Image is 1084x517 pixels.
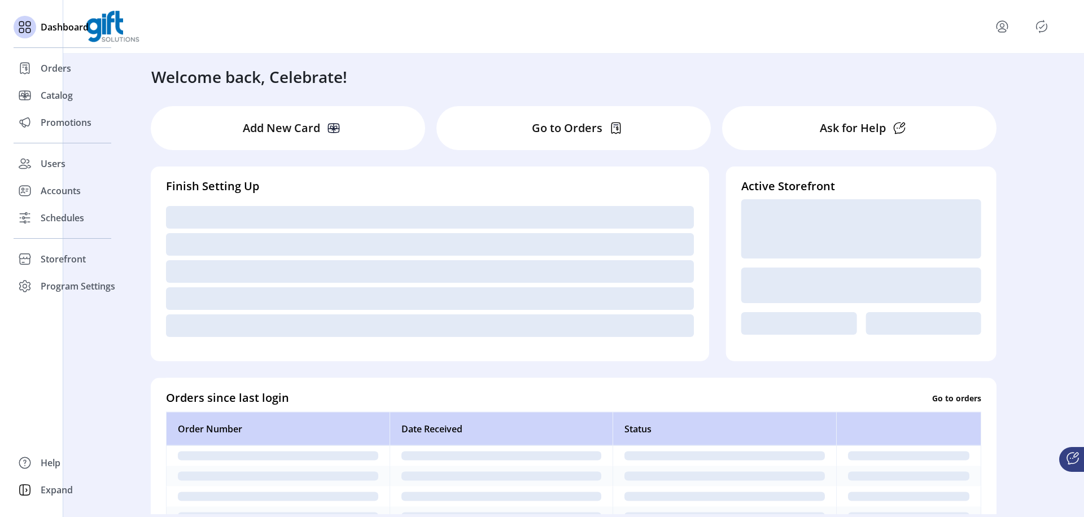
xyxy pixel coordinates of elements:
h4: Finish Setting Up [166,178,694,195]
p: Go to Orders [532,120,602,137]
span: Users [41,157,65,170]
span: Dashboard [41,20,89,34]
h4: Orders since last login [166,389,289,406]
h4: Active Storefront [741,178,981,195]
span: Orders [41,62,71,75]
span: Storefront [41,252,86,266]
span: Help [41,456,60,470]
span: Expand [41,483,73,497]
img: logo [86,11,139,42]
p: Add New Card [243,120,320,137]
span: Promotions [41,116,91,129]
span: Program Settings [41,279,115,293]
button: Publisher Panel [1033,17,1051,36]
th: Date Received [390,412,613,446]
h3: Welcome back, Celebrate! [151,65,347,89]
span: Schedules [41,211,84,225]
th: Order Number [166,412,390,446]
th: Status [613,412,836,446]
p: Go to orders [932,392,981,404]
button: menu [993,17,1011,36]
p: Ask for Help [820,120,886,137]
span: Accounts [41,184,81,198]
span: Catalog [41,89,73,102]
